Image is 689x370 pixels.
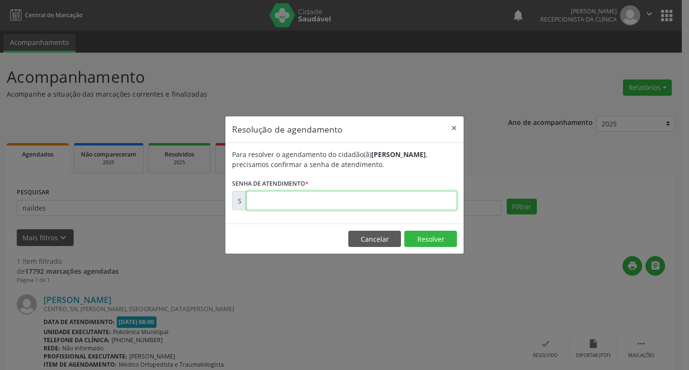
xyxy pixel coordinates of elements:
[371,150,426,159] b: [PERSON_NAME]
[348,231,401,247] button: Cancelar
[232,176,309,191] label: Senha de atendimento
[232,191,247,210] div: S
[445,116,464,140] button: Close
[404,231,457,247] button: Resolver
[232,123,343,135] h5: Resolução de agendamento
[232,149,457,169] div: Para resolver o agendamento do cidadão(ã) , precisamos confirmar a senha de atendimento.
